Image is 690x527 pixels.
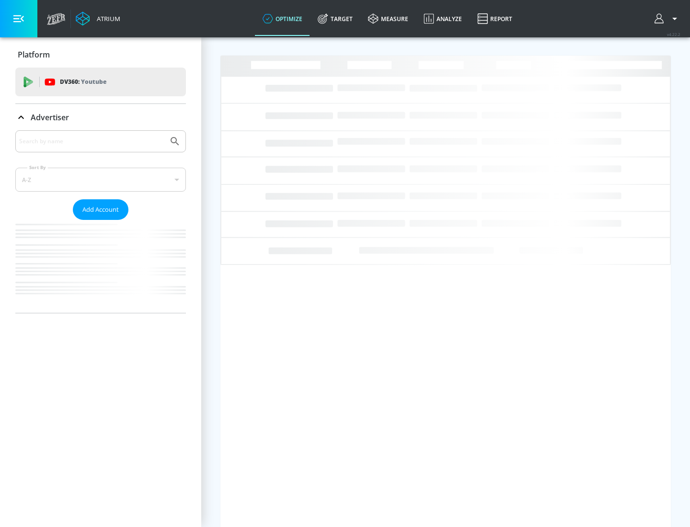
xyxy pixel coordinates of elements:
div: Advertiser [15,130,186,313]
a: Report [470,1,520,36]
nav: list of Advertiser [15,220,186,313]
label: Sort By [27,164,48,171]
input: Search by name [19,135,164,148]
button: Add Account [73,199,128,220]
a: Target [310,1,360,36]
a: Analyze [416,1,470,36]
a: Atrium [76,11,120,26]
span: Add Account [82,204,119,215]
a: measure [360,1,416,36]
div: DV360: Youtube [15,68,186,96]
p: DV360: [60,77,106,87]
div: A-Z [15,168,186,192]
p: Advertiser [31,112,69,123]
div: Atrium [93,14,120,23]
p: Youtube [81,77,106,87]
p: Platform [18,49,50,60]
div: Platform [15,41,186,68]
a: optimize [255,1,310,36]
span: v 4.22.2 [667,32,680,37]
div: Advertiser [15,104,186,131]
